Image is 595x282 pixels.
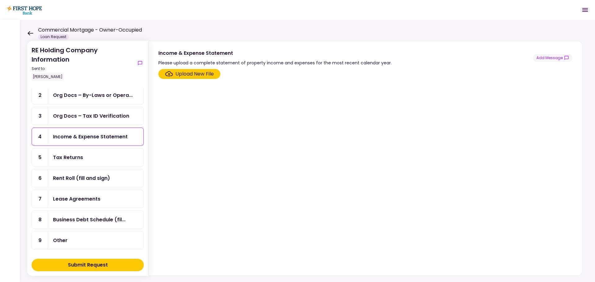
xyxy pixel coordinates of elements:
[32,107,48,125] div: 3
[148,41,583,276] div: Income & Expense StatementPlease upload a complete statement of property income and expenses for ...
[32,190,48,208] div: 7
[53,236,68,244] div: Other
[32,73,64,81] div: [PERSON_NAME]
[578,2,593,17] button: Open menu
[158,49,392,57] div: Income & Expense Statement
[158,69,220,79] span: Click here to upload the required document
[53,154,83,161] div: Tax Returns
[175,70,214,78] div: Upload New File
[53,112,129,120] div: Org Docs – Tax ID Verification
[32,259,144,271] button: Submit Request
[32,232,48,249] div: 9
[32,86,144,104] a: 2Org Docs – By-Laws or Operating Agreement
[32,210,144,229] a: 8Business Debt Schedule (fill and sign)
[32,107,144,125] a: 3Org Docs – Tax ID Verification
[32,231,144,249] a: 9Other
[533,54,572,62] button: show-messages
[32,190,144,208] a: 7Lease Agreements
[32,149,48,166] div: 5
[32,86,48,104] div: 2
[38,34,69,40] div: Loan Request
[53,174,110,182] div: Rent Roll (fill and sign)
[158,59,392,67] div: Please upload a complete statement of property income and expenses for the most recent calendar y...
[32,128,48,145] div: 4
[53,195,100,203] div: Lease Agreements
[32,66,134,72] div: Sent to:
[6,5,42,15] img: Partner icon
[32,148,144,167] a: 5Tax Returns
[32,169,48,187] div: 6
[136,59,144,67] button: show-messages
[32,128,144,146] a: 4Income & Expense Statement
[38,26,142,34] h1: Commercial Mortgage - Owner-Occupied
[32,46,134,81] div: RE Holding Company Information
[32,211,48,228] div: 8
[32,169,144,187] a: 6Rent Roll (fill and sign)
[53,216,126,223] div: Business Debt Schedule (fill and sign)
[53,91,133,99] div: Org Docs – By-Laws or Operating Agreement
[53,133,128,141] div: Income & Expense Statement
[68,261,108,269] div: Submit Request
